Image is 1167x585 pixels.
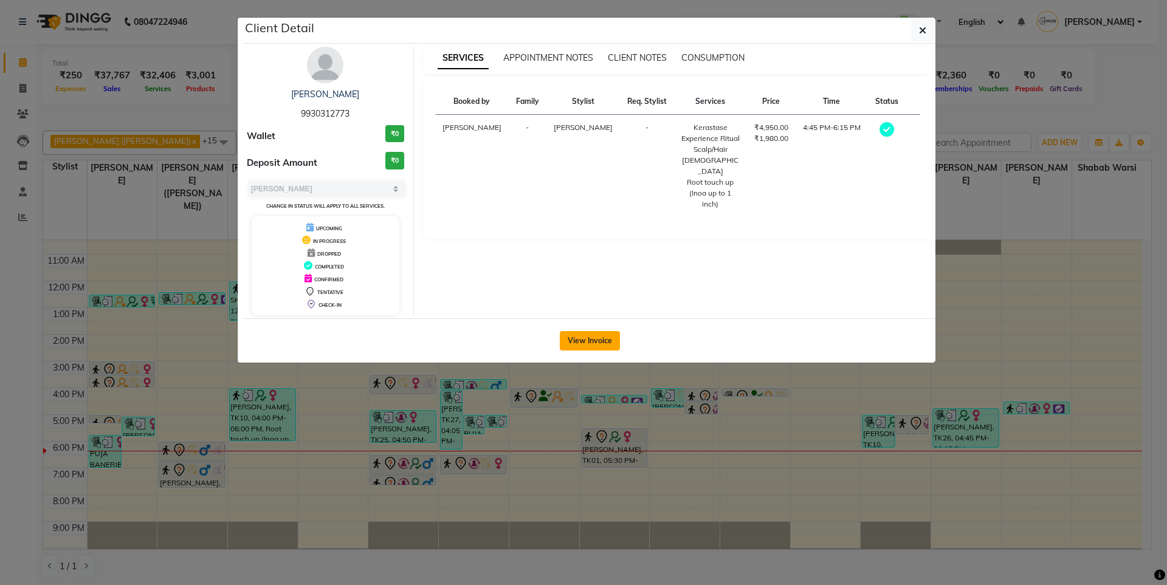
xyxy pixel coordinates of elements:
[560,331,620,351] button: View Invoice
[681,122,740,177] div: Kerastase Experience Ritual Scalp/Hair [DEMOGRAPHIC_DATA]
[503,52,593,63] span: APPOINTMENT NOTES
[435,115,509,217] td: [PERSON_NAME]
[313,238,346,244] span: IN PROGRESS
[546,89,620,115] th: Stylist
[307,47,343,83] img: avatar
[674,89,747,115] th: Services
[681,52,745,63] span: CONSUMPTION
[318,302,342,308] span: CHECK-IN
[620,115,674,217] td: -
[796,115,868,217] td: 4:45 PM-6:15 PM
[554,123,613,132] span: [PERSON_NAME]
[317,289,343,295] span: TENTATIVE
[868,89,906,115] th: Status
[247,156,317,170] span: Deposit Amount
[509,89,546,115] th: Family
[316,225,342,231] span: UPCOMING
[247,129,275,143] span: Wallet
[317,251,341,257] span: DROPPED
[754,122,788,133] div: ₹4,950.00
[245,19,314,37] h5: Client Detail
[301,108,349,119] span: 9930312773
[266,203,385,209] small: Change in status will apply to all services.
[681,177,740,210] div: Root touch up (Inoa up to 1 inch)
[435,89,509,115] th: Booked by
[754,133,788,144] div: ₹1,980.00
[509,115,546,217] td: -
[385,125,404,143] h3: ₹0
[385,152,404,169] h3: ₹0
[796,89,868,115] th: Time
[620,89,674,115] th: Req. Stylist
[438,47,489,69] span: SERVICES
[291,89,359,100] a: [PERSON_NAME]
[314,276,343,282] span: CONFIRMED
[608,52,667,63] span: CLIENT NOTES
[315,264,344,270] span: COMPLETED
[747,89,796,115] th: Price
